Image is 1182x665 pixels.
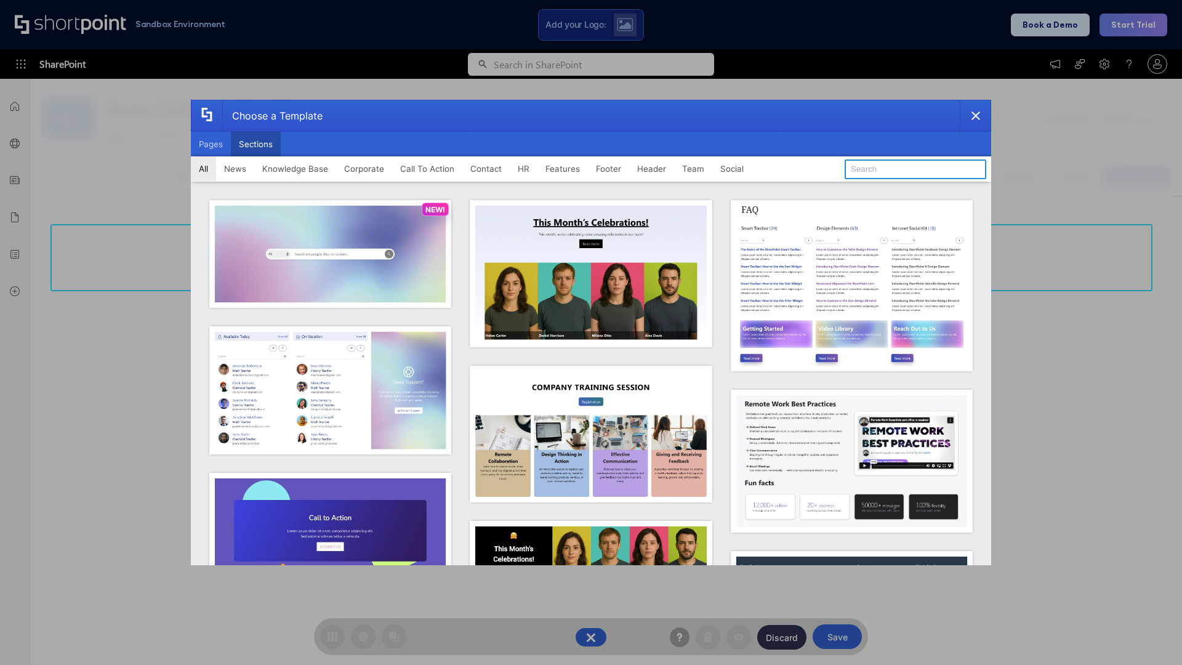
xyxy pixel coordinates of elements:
[216,156,254,181] button: News
[392,156,462,181] button: Call To Action
[588,156,629,181] button: Footer
[845,159,986,179] input: Search
[231,132,281,156] button: Sections
[510,156,537,181] button: HR
[191,132,231,156] button: Pages
[674,156,712,181] button: Team
[1120,606,1182,665] iframe: Chat Widget
[462,156,510,181] button: Contact
[191,156,216,181] button: All
[254,156,336,181] button: Knowledge Base
[712,156,752,181] button: Social
[425,205,445,214] p: NEW!
[537,156,588,181] button: Features
[629,156,674,181] button: Header
[222,100,323,131] div: Choose a Template
[336,156,392,181] button: Corporate
[191,100,991,565] div: template selector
